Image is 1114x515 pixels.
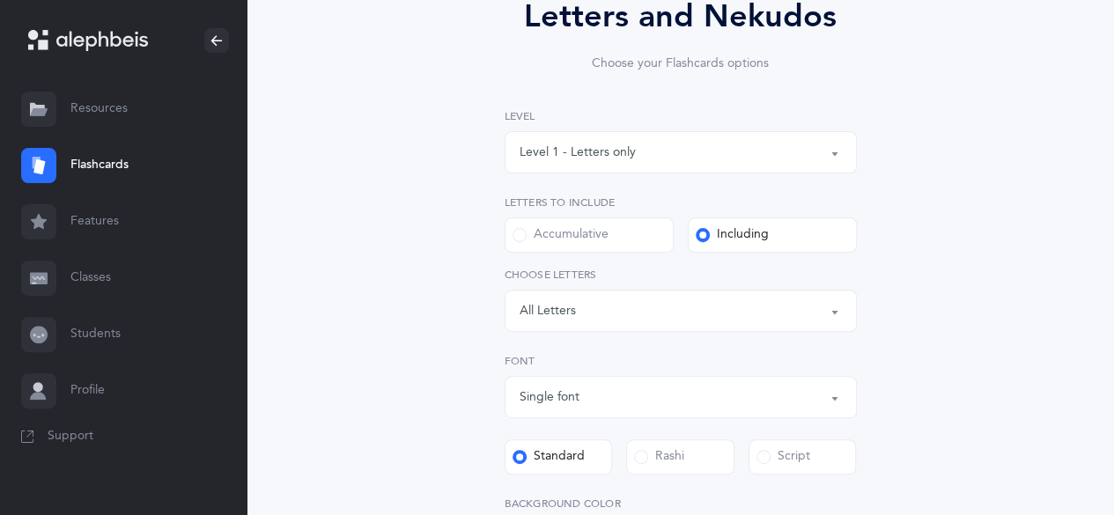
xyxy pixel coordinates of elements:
label: Choose letters [505,267,857,283]
div: All Letters [520,302,576,320]
label: Level [505,108,857,124]
div: Accumulative [513,226,609,244]
label: Font [505,353,857,369]
label: Letters to include [505,195,857,210]
button: All Letters [505,290,857,332]
div: Single font [520,388,579,407]
div: Level 1 - Letters only [520,143,636,162]
div: Script [756,448,810,466]
button: Single font [505,376,857,418]
label: Background color [505,496,857,511]
div: Choose your Flashcards options [455,55,906,73]
span: Support [48,428,93,445]
button: Level 1 - Letters only [505,131,857,173]
div: Standard [513,448,585,466]
div: Rashi [634,448,684,466]
div: Including [696,226,769,244]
